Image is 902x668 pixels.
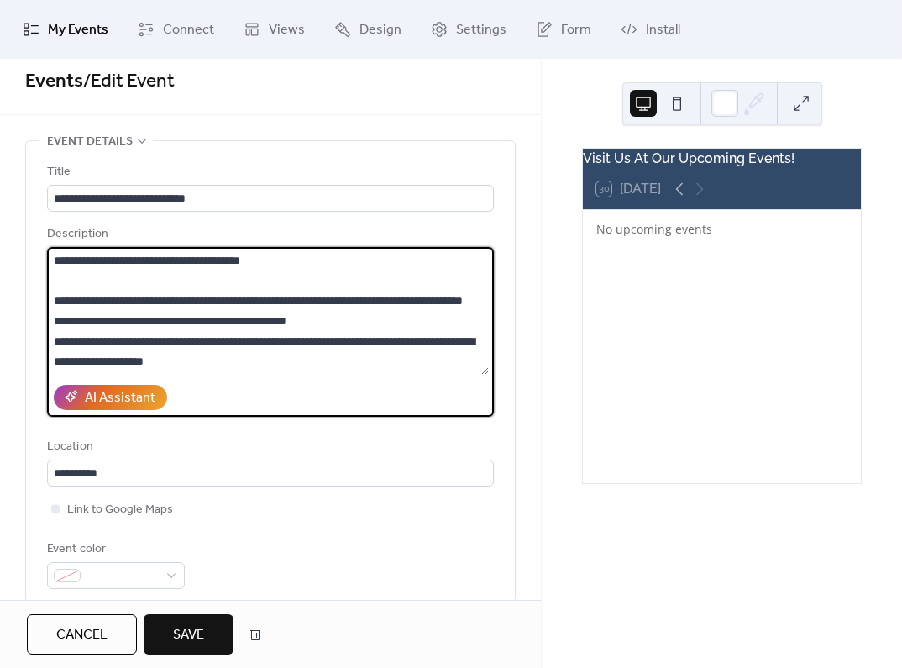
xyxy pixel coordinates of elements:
span: Link to Google Maps [67,500,173,520]
span: Design [359,20,401,40]
a: Design [322,7,414,52]
div: Event color [47,539,181,560]
span: Views [269,20,305,40]
button: Cancel [27,614,137,655]
span: / Edit Event [83,63,175,100]
span: Settings [456,20,506,40]
a: Connect [125,7,227,52]
button: Save [144,614,233,655]
div: No upcoming events [596,220,847,238]
a: Views [231,7,317,52]
span: Cancel [56,625,108,645]
a: Settings [418,7,519,52]
a: Events [25,63,83,100]
span: Install [646,20,680,40]
div: Description [47,224,490,245]
button: AI Assistant [54,385,167,410]
div: AI Assistant [85,388,155,408]
div: Visit Us At Our Upcoming Events! [583,149,861,169]
span: Event details [47,132,133,152]
span: Save [173,625,204,645]
a: Install [608,7,693,52]
span: My Events [48,20,108,40]
div: Location [47,437,490,457]
div: Title [47,162,490,182]
span: Form [561,20,591,40]
span: Connect [163,20,214,40]
a: My Events [10,7,121,52]
a: Form [523,7,604,52]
